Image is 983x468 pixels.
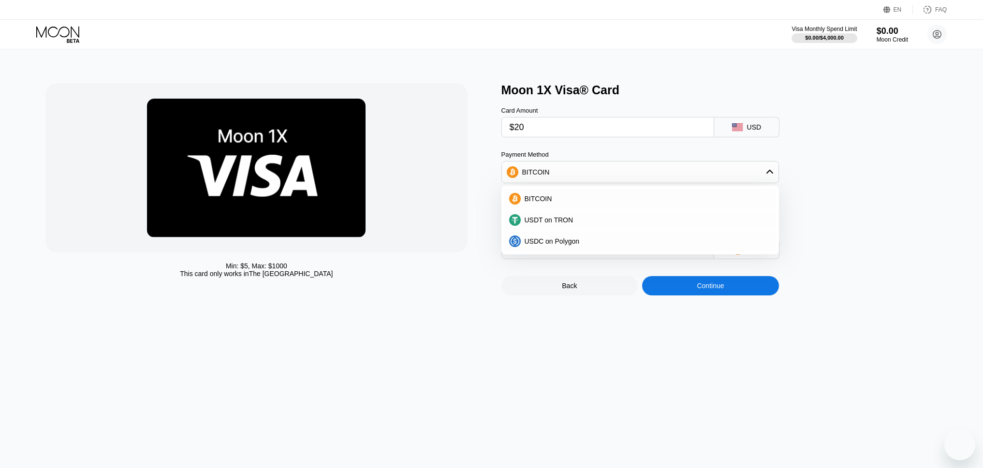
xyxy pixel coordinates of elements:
div: EN [894,6,902,13]
div: BITCOIN [504,189,776,208]
div: Back [501,276,638,295]
input: $0.00 [510,117,706,137]
iframe: Button to launch messaging window [944,429,975,460]
div: Continue [642,276,779,295]
span: USDC on Polygon [525,237,580,245]
div: BITCOIN [502,162,778,182]
div: FAQ [935,6,947,13]
div: USDT on TRON [504,210,776,230]
div: Visa Monthly Spend Limit [792,26,857,32]
span: USDT on TRON [525,216,573,224]
div: Payment Method [501,151,779,158]
div: Card Amount [501,107,714,114]
span: BITCOIN [525,195,552,203]
div: Continue [697,282,724,290]
div: Moon Credit [877,36,908,43]
div: USDC on Polygon [504,232,776,251]
div: Visa Monthly Spend Limit$0.00/$4,000.00 [792,26,857,43]
div: $0.00Moon Credit [877,26,908,43]
div: BITCOIN [522,168,550,176]
div: FAQ [913,5,947,15]
div: $0.00 [877,26,908,36]
div: Back [562,282,577,290]
div: Moon 1X Visa® Card [501,83,947,97]
div: Min: $ 5 , Max: $ 1000 [226,262,287,270]
div: This card only works in The [GEOGRAPHIC_DATA] [180,270,333,278]
div: $0.00 / $4,000.00 [805,35,844,41]
div: USD [747,123,762,131]
div: EN [883,5,913,15]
